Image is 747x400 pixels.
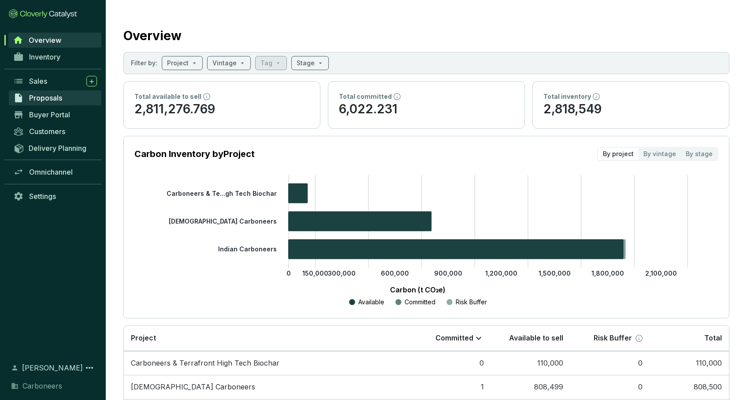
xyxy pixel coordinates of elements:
[22,381,62,391] span: Carboneers
[328,269,356,277] tspan: 300,000
[134,148,255,160] p: Carbon Inventory by Project
[339,92,392,101] p: Total committed
[29,36,61,45] span: Overview
[29,192,56,201] span: Settings
[123,26,182,45] h2: Overview
[124,351,412,375] td: Carboneers & Terrafront High Tech Biochar
[9,74,101,89] a: Sales
[9,124,101,139] a: Customers
[260,59,272,67] p: Tag
[650,326,729,351] th: Total
[491,326,570,351] th: Available to sell
[543,101,718,118] p: 2,818,549
[22,363,83,373] span: [PERSON_NAME]
[570,375,650,399] td: 0
[124,375,412,399] td: Ghanaian Carboneers
[434,269,462,277] tspan: 900,000
[29,77,47,86] span: Sales
[491,375,570,399] td: 808,499
[594,333,632,343] p: Risk Buffer
[591,269,624,277] tspan: 1,800,000
[543,92,591,101] p: Total inventory
[8,33,101,48] a: Overview
[29,144,86,153] span: Delivery Planning
[131,59,157,67] p: Filter by:
[218,245,277,253] tspan: Indian Carboneers
[29,110,70,119] span: Buyer Portal
[639,148,681,160] div: By vintage
[169,217,277,225] tspan: [DEMOGRAPHIC_DATA] Carboneers
[645,269,677,277] tspan: 2,100,000
[539,269,571,277] tspan: 1,500,000
[9,141,101,155] a: Delivery Planning
[412,375,491,399] td: 1
[598,148,639,160] div: By project
[9,90,101,105] a: Proposals
[456,298,487,307] p: Risk Buffer
[167,189,277,197] tspan: Carboneers & Te...gh Tech Biochar
[9,164,101,179] a: Omnichannel
[29,127,65,136] span: Customers
[491,351,570,375] td: 110,000
[339,101,514,118] p: 6,022.231
[9,49,101,64] a: Inventory
[134,92,201,101] p: Total available to sell
[405,298,435,307] p: Committed
[302,269,328,277] tspan: 150,000
[597,147,718,161] div: segmented control
[148,284,688,295] p: Carbon (t CO₂e)
[650,375,729,399] td: 808,500
[570,351,650,375] td: 0
[29,168,73,176] span: Omnichannel
[412,351,491,375] td: 0
[29,52,60,61] span: Inventory
[124,326,412,351] th: Project
[286,269,291,277] tspan: 0
[435,333,473,343] p: Committed
[681,148,717,160] div: By stage
[134,101,309,118] p: 2,811,276.769
[9,107,101,122] a: Buyer Portal
[485,269,517,277] tspan: 1,200,000
[9,189,101,204] a: Settings
[358,298,384,307] p: Available
[381,269,409,277] tspan: 600,000
[650,351,729,375] td: 110,000
[29,93,62,102] span: Proposals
